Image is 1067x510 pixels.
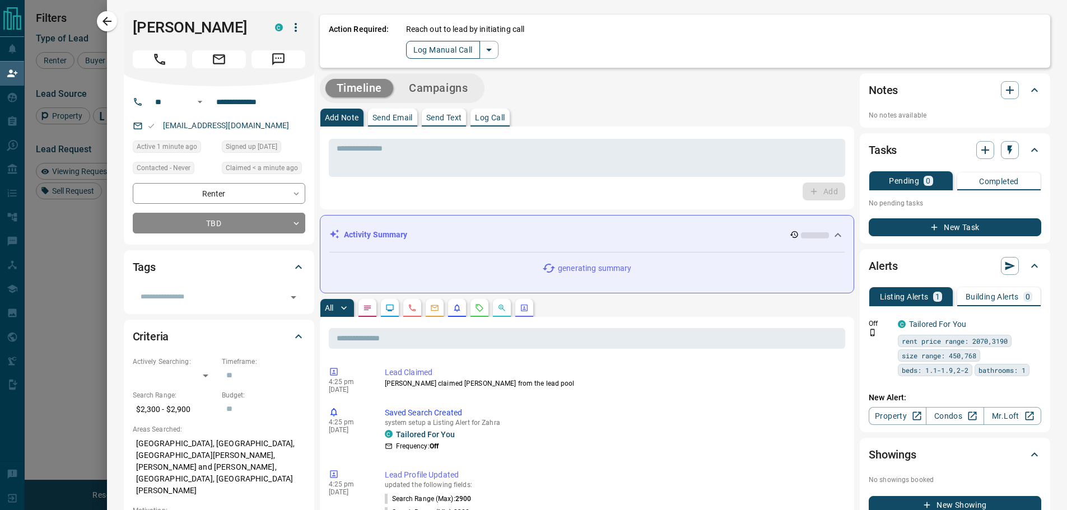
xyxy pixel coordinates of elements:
[385,469,841,481] p: Lead Profile Updated
[329,224,845,245] div: Activity Summary
[869,218,1041,236] button: New Task
[385,481,841,489] p: updated the following fields:
[869,441,1041,468] div: Showings
[329,426,368,434] p: [DATE]
[222,141,305,156] div: Wed Jul 02 2025
[329,24,389,59] p: Action Required:
[147,122,155,130] svg: Email Valid
[133,400,216,419] p: $2,300 - $2,900
[869,137,1041,163] div: Tasks
[286,289,301,305] button: Open
[163,121,290,130] a: [EMAIL_ADDRESS][DOMAIN_NAME]
[396,441,439,451] p: Frequency:
[406,24,525,35] p: Reach out to lead by initiating call
[869,446,916,464] h2: Showings
[193,95,207,109] button: Open
[869,252,1041,279] div: Alerts
[137,141,197,152] span: Active 1 minute ago
[909,320,966,329] a: Tailored For You
[133,357,216,367] p: Actively Searching:
[133,183,305,204] div: Renter
[222,390,305,400] p: Budget:
[133,390,216,400] p: Search Range:
[406,41,480,59] button: Log Manual Call
[385,430,393,438] div: condos.ca
[475,303,484,312] svg: Requests
[979,364,1026,376] span: bathrooms: 1
[222,162,305,177] div: Wed Oct 15 2025
[396,430,455,439] a: Tailored For You
[935,293,940,301] p: 1
[880,293,929,301] p: Listing Alerts
[408,303,417,312] svg: Calls
[869,392,1041,404] p: New Alert:
[902,364,968,376] span: beds: 1.1-1.9,2-2
[869,77,1041,104] div: Notes
[275,24,283,31] div: condos.ca
[889,177,919,185] p: Pending
[133,327,169,345] h2: Criteria
[251,50,305,68] span: Message
[869,81,898,99] h2: Notes
[133,141,216,156] div: Wed Oct 15 2025
[869,141,897,159] h2: Tasks
[926,177,930,185] p: 0
[137,162,190,174] span: Contacted - Never
[869,319,891,329] p: Off
[902,335,1008,347] span: rent price range: 2070,3190
[385,419,841,427] p: system setup a Listing Alert for Zahra
[385,494,472,504] p: Search Range (Max) :
[406,41,498,59] div: split button
[426,114,462,121] p: Send Text
[133,424,305,434] p: Areas Searched:
[329,378,368,386] p: 4:25 pm
[453,303,462,312] svg: Listing Alerts
[869,407,926,425] a: Property
[984,407,1041,425] a: Mr.Loft
[329,488,368,496] p: [DATE]
[133,254,305,280] div: Tags
[1026,293,1030,301] p: 0
[344,229,408,241] p: Activity Summary
[520,303,529,312] svg: Agent Actions
[430,303,439,312] svg: Emails
[966,293,1019,301] p: Building Alerts
[869,475,1041,485] p: No showings booked
[385,378,841,389] p: [PERSON_NAME] claimed [PERSON_NAME] from the lead pool
[558,263,631,274] p: generating summary
[398,79,479,97] button: Campaigns
[902,350,976,361] span: size range: 450,768
[133,434,305,500] p: [GEOGRAPHIC_DATA], [GEOGRAPHIC_DATA], [GEOGRAPHIC_DATA][PERSON_NAME], [PERSON_NAME] and [PERSON_N...
[455,495,471,503] span: 2900
[869,257,898,275] h2: Alerts
[329,480,368,488] p: 4:25 pm
[325,114,359,121] p: Add Note
[385,407,841,419] p: Saved Search Created
[430,442,439,450] strong: Off
[226,141,277,152] span: Signed up [DATE]
[926,407,984,425] a: Condos
[222,357,305,367] p: Timeframe:
[325,79,394,97] button: Timeline
[329,386,368,394] p: [DATE]
[363,303,372,312] svg: Notes
[226,162,298,174] span: Claimed < a minute ago
[133,18,258,36] h1: [PERSON_NAME]
[192,50,246,68] span: Email
[329,418,368,426] p: 4:25 pm
[497,303,506,312] svg: Opportunities
[869,329,877,336] svg: Push Notification Only
[979,177,1019,185] p: Completed
[898,320,906,328] div: condos.ca
[133,258,156,276] h2: Tags
[385,367,841,378] p: Lead Claimed
[133,323,305,350] div: Criteria
[133,50,187,68] span: Call
[869,195,1041,212] p: No pending tasks
[372,114,413,121] p: Send Email
[325,304,334,312] p: All
[475,114,505,121] p: Log Call
[133,213,305,233] div: TBD
[385,303,394,312] svg: Lead Browsing Activity
[869,110,1041,120] p: No notes available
